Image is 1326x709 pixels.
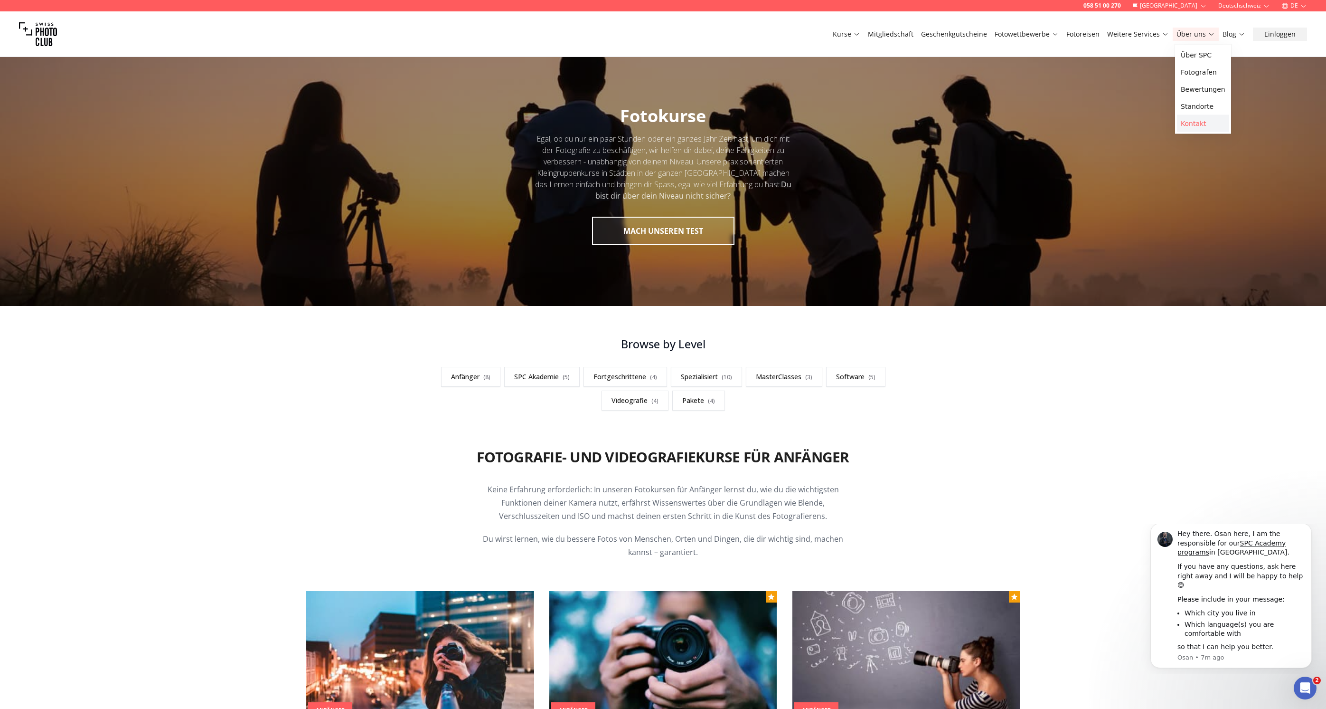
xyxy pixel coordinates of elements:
button: Über uns [1173,28,1219,41]
a: Kurse [833,29,860,39]
div: Hey there. Osan here, I am the responsible for our in [GEOGRAPHIC_DATA]. [41,5,169,33]
button: Blog [1219,28,1249,41]
a: Spezialisiert(10) [671,367,742,387]
h3: Browse by Level [428,336,899,352]
a: 058 51 00 270 [1083,2,1121,10]
img: Profile image for Osan [21,8,37,23]
span: ( 4 ) [650,373,657,381]
a: Bewertungen [1177,81,1229,98]
span: ( 4 ) [651,397,658,405]
button: Fotoreisen [1063,28,1103,41]
button: Fotowettbewerbe [991,28,1063,41]
span: ( 5 ) [563,373,570,381]
a: Blog [1223,29,1245,39]
p: Keine Erfahrung erforderlich: In unseren Fotokursen für Anfänger lernst du, wie du die wichtigste... [481,483,846,523]
a: Über uns [1176,29,1215,39]
p: Du wirst lernen, wie du bessere Fotos von Menschen, Orten und Dingen, die dir wichtig sind, mache... [481,532,846,559]
div: Message content [41,5,169,128]
span: ( 5 ) [868,373,875,381]
div: If you have any questions, ask here right away and I will be happy to help 😊 [41,38,169,66]
button: Einloggen [1253,28,1307,41]
a: Standorte [1177,98,1229,115]
a: Fotowettbewerbe [995,29,1059,39]
a: Weitere Services [1107,29,1169,39]
button: Mitgliedschaft [864,28,917,41]
iframe: Intercom live chat [1294,677,1317,699]
button: Weitere Services [1103,28,1173,41]
span: Fotokurse [620,104,706,127]
a: MasterClasses(3) [746,367,822,387]
p: Message from Osan, sent 7m ago [41,129,169,138]
a: Kontakt [1177,115,1229,132]
a: Fortgeschrittene(4) [583,367,667,387]
span: 2 [1313,677,1321,684]
button: Kurse [829,28,864,41]
li: Which language(s) you are comfortable with [48,96,169,114]
span: ( 10 ) [722,373,732,381]
div: Egal, ob du nur ein paar Stunden oder ein ganzes Jahr Zeit hast, um dich mit der Fotografie zu be... [534,133,792,201]
h2: Fotografie- und Videografiekurse für Anfänger [477,449,849,466]
button: MACH UNSEREN TEST [592,217,734,245]
span: ( 4 ) [708,397,715,405]
iframe: Intercom notifications message [1136,524,1326,674]
a: Videografie(4) [602,391,668,411]
div: so that I can help you better. [41,118,169,128]
a: Fotoreisen [1066,29,1100,39]
button: Geschenkgutscheine [917,28,991,41]
a: Über SPC [1177,47,1229,64]
a: Mitgliedschaft [868,29,913,39]
li: Which city you live in [48,85,169,94]
img: Swiss photo club [19,15,57,53]
a: Geschenkgutscheine [921,29,987,39]
a: SPC Akademie(5) [504,367,580,387]
div: Please include in your message: [41,71,169,80]
span: ( 3 ) [805,373,812,381]
a: Anfänger(8) [441,367,500,387]
a: Fotografen [1177,64,1229,81]
span: ( 8 ) [483,373,490,381]
a: Software(5) [826,367,885,387]
a: Pakete(4) [672,391,725,411]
